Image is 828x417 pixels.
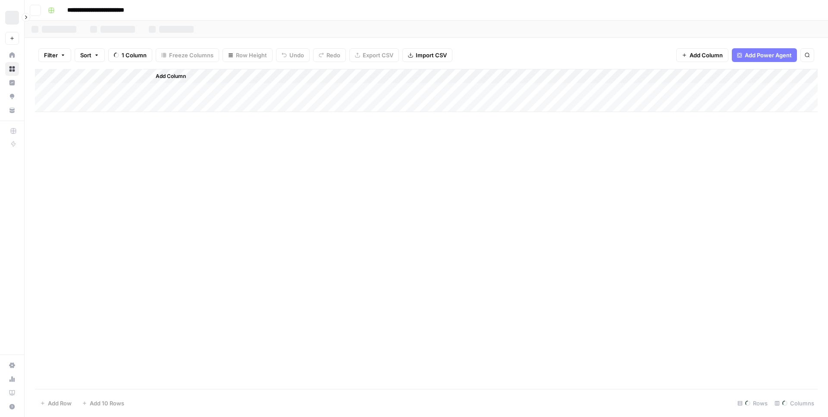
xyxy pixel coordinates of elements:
button: Freeze Columns [156,48,219,62]
button: Add Row [35,396,77,410]
a: Your Data [5,103,19,117]
span: Redo [326,51,340,59]
a: Settings [5,358,19,372]
button: Add Column [676,48,728,62]
span: Freeze Columns [169,51,213,59]
span: Add Column [690,51,723,59]
span: Add Power Agent [745,51,792,59]
a: Usage [5,372,19,386]
button: Add Power Agent [732,48,797,62]
span: Row Height [236,51,267,59]
a: Home [5,48,19,62]
button: Filter [38,48,71,62]
span: Add Column [156,72,186,80]
button: Row Height [223,48,273,62]
span: Undo [289,51,304,59]
span: Sort [80,51,91,59]
button: Import CSV [402,48,452,62]
button: Sort [75,48,105,62]
a: Opportunities [5,90,19,103]
a: Insights [5,76,19,90]
button: Undo [276,48,310,62]
span: Add 10 Rows [90,399,124,408]
span: Export CSV [363,51,393,59]
a: Learning Hub [5,386,19,400]
div: Rows [734,396,771,410]
button: Add 10 Rows [77,396,129,410]
span: Import CSV [416,51,447,59]
button: Redo [313,48,346,62]
button: Export CSV [349,48,399,62]
span: Add Row [48,399,72,408]
span: Filter [44,51,58,59]
a: Browse [5,62,19,76]
button: Help + Support [5,400,19,414]
div: Columns [771,396,818,410]
span: 1 Column [122,51,147,59]
button: Add Column [144,71,189,82]
button: 1 Column [108,48,152,62]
